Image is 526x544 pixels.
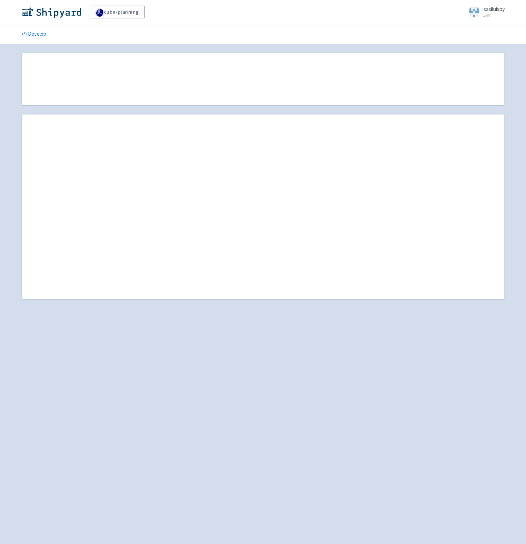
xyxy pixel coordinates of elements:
a: cube-planning [90,6,145,18]
a: isasiluispy User [464,6,505,18]
span: isasiluispy [483,6,505,12]
img: Shipyard logo [22,6,81,18]
a: Develop [22,24,46,44]
small: User [483,13,505,18]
